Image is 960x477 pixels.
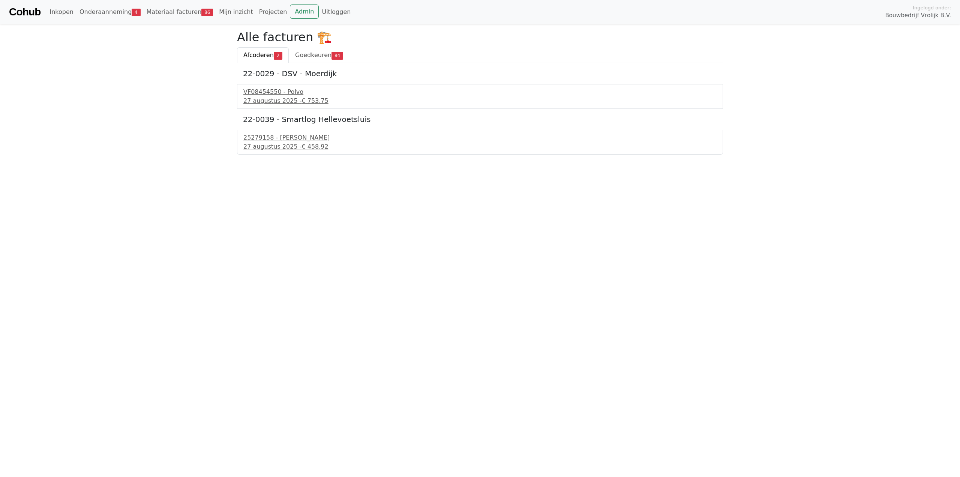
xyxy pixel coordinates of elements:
a: Cohub [9,3,40,21]
h5: 22-0029 - DSV - Moerdijk [243,69,717,78]
div: 27 augustus 2025 - [243,142,717,151]
span: 84 [331,52,343,59]
a: Goedkeuren84 [289,47,349,63]
span: € 458,92 [301,143,328,150]
div: 27 augustus 2025 - [243,96,717,105]
span: 4 [132,9,140,16]
a: 25279158 - [PERSON_NAME]27 augustus 2025 -€ 458,92 [243,133,717,151]
span: Goedkeuren [295,51,331,59]
div: VF08454550 - Polvo [243,87,717,96]
a: Mijn inzicht [216,5,256,20]
a: VF08454550 - Polvo27 augustus 2025 -€ 753,75 [243,87,717,105]
span: 2 [274,52,282,59]
span: € 753,75 [301,97,328,104]
a: Onderaanneming4 [76,5,144,20]
h5: 22-0039 - Smartlog Hellevoetsluis [243,115,717,124]
span: Ingelogd onder: [913,4,951,11]
a: Projecten [256,5,290,20]
a: Admin [290,5,319,19]
a: Afcoderen2 [237,47,289,63]
span: Bouwbedrijf Vrolijk B.V. [885,11,951,20]
span: 86 [201,9,213,16]
a: Materiaal facturen86 [144,5,216,20]
span: Afcoderen [243,51,274,59]
a: Inkopen [46,5,76,20]
a: Uitloggen [319,5,354,20]
div: 25279158 - [PERSON_NAME] [243,133,717,142]
h2: Alle facturen 🏗️ [237,30,723,44]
